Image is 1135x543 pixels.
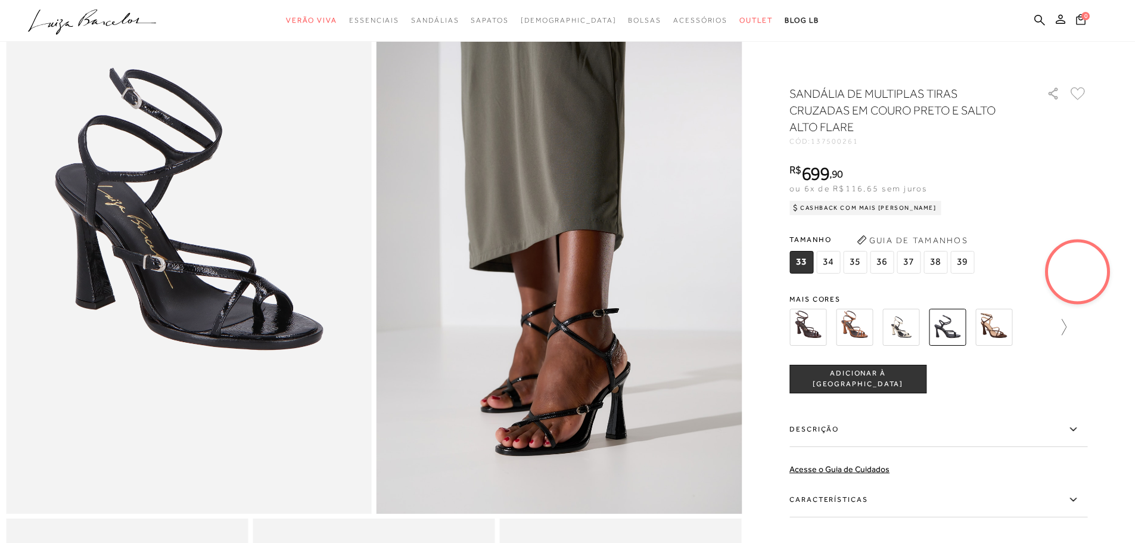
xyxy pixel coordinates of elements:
span: 33 [789,251,813,274]
label: Descrição [789,412,1087,447]
span: 38 [923,251,947,274]
label: Características [789,483,1087,517]
span: Outlet [739,16,773,24]
a: Acesse o Guia de Cuidados [789,464,890,474]
span: 35 [843,251,867,274]
span: BLOG LB [785,16,819,24]
button: 0 [1072,13,1089,29]
i: R$ [789,165,801,175]
span: ou 6x de R$116,65 sem juros [789,184,927,193]
span: Sandálias [411,16,459,24]
img: SANDÁLIA DE MULTIPLAS TIRAS CRUZADAS EM COURO PRETO E SALTO ALTO FLARE [929,309,966,346]
span: [DEMOGRAPHIC_DATA] [521,16,617,24]
i: , [829,169,843,179]
a: noSubCategoriesText [471,10,508,32]
a: noSubCategoriesText [411,10,459,32]
span: Mais cores [789,296,1087,303]
a: noSubCategoriesText [286,10,337,32]
button: Guia de Tamanhos [853,231,972,250]
span: 0 [1081,12,1090,20]
span: Tamanho [789,231,977,249]
a: noSubCategoriesText [521,10,617,32]
span: ADICIONAR À [GEOGRAPHIC_DATA] [790,368,926,389]
span: 39 [950,251,974,274]
div: Cashback com Mais [PERSON_NAME] [789,201,941,215]
span: 37 [897,251,921,274]
span: Acessórios [673,16,727,24]
a: noSubCategoriesText [739,10,773,32]
div: CÓD: [789,138,1028,145]
span: Essenciais [349,16,399,24]
a: noSubCategoriesText [349,10,399,32]
img: SANDÁLIA DE MULTIPLAS TIRAS CRUZADAS EM COURO OFF WHITE E SALTO ALTO FLARE [882,309,919,346]
button: ADICIONAR À [GEOGRAPHIC_DATA] [789,365,926,393]
a: BLOG LB [785,10,819,32]
img: SANDÁLIA DE MULTIPLAS TIRAS CRUZADAS EM COURO CAFÉ E SALTO ALTO FLARE [789,309,826,346]
span: 36 [870,251,894,274]
span: 34 [816,251,840,274]
span: 137500261 [811,137,859,145]
img: SANDÁLIA DE MULTIPLAS TIRAS CRUZADAS EM COURO CARAMELO E SALTO ALTO FLARE [836,309,873,346]
span: 699 [801,163,829,184]
a: noSubCategoriesText [673,10,727,32]
a: noSubCategoriesText [628,10,661,32]
img: SANDÁLIA DE SALTO ALTO EM COURO CAFÉ COM TIRA ENTRE OS DEDOS [975,309,1012,346]
span: 90 [832,167,843,180]
span: Verão Viva [286,16,337,24]
span: Bolsas [628,16,661,24]
span: Sapatos [471,16,508,24]
h1: SANDÁLIA DE MULTIPLAS TIRAS CRUZADAS EM COURO PRETO E SALTO ALTO FLARE [789,85,1013,135]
